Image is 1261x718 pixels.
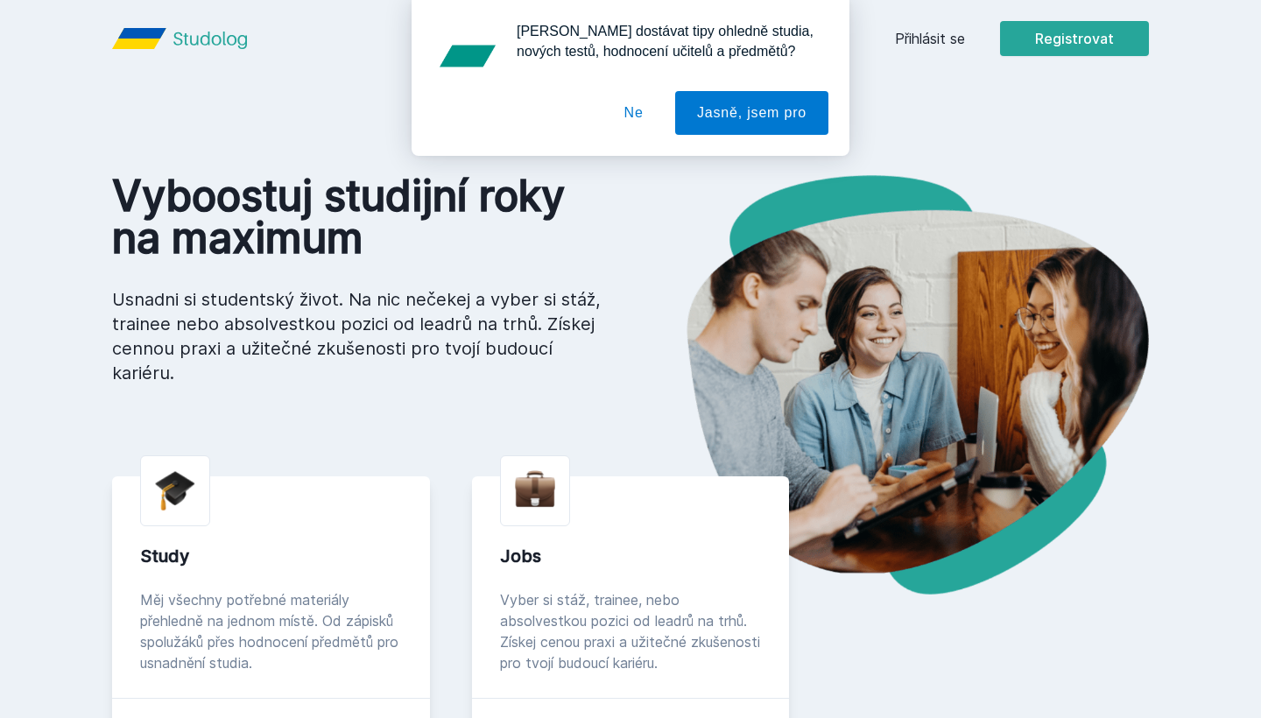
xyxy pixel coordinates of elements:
div: [PERSON_NAME] dostávat tipy ohledně studia, nových testů, hodnocení učitelů a předmětů? [503,21,828,61]
h1: Vyboostuj studijní roky na maximum [112,175,602,259]
img: briefcase.png [515,467,555,511]
div: Jobs [500,544,762,568]
div: Vyber si stáž, trainee, nebo absolvestkou pozici od leadrů na trhů. Získej cenou praxi a užitečné... [500,589,762,673]
img: notification icon [433,21,503,91]
div: Měj všechny potřebné materiály přehledně na jednom místě. Od zápisků spolužáků přes hodnocení pře... [140,589,402,673]
button: Ne [602,91,666,135]
button: Jasně, jsem pro [675,91,828,135]
p: Usnadni si studentský život. Na nic nečekej a vyber si stáž, trainee nebo absolvestkou pozici od ... [112,287,602,385]
div: Study [140,544,402,568]
img: hero.png [630,175,1149,595]
img: graduation-cap.png [155,470,195,511]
